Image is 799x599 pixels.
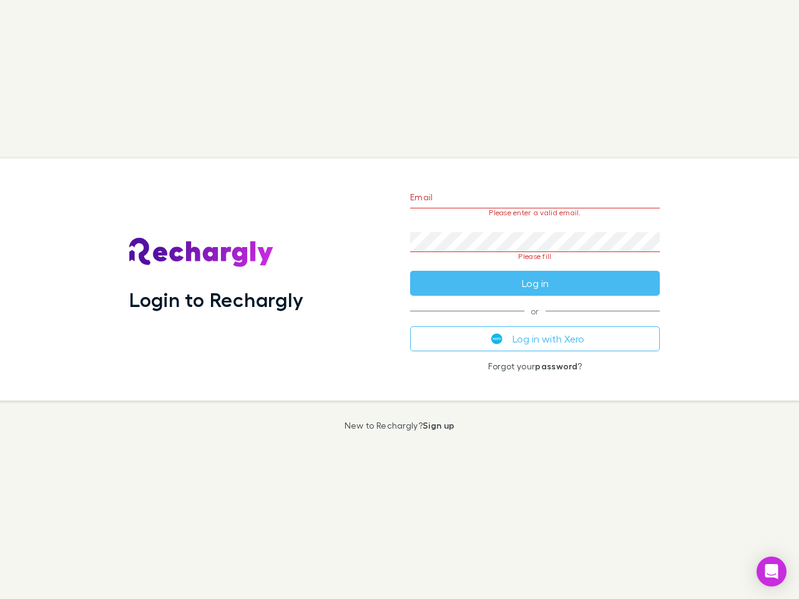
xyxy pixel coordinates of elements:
div: Open Intercom Messenger [757,557,787,587]
span: or [410,311,660,311]
p: New to Rechargly? [345,421,455,431]
button: Log in [410,271,660,296]
p: Forgot your ? [410,361,660,371]
p: Please enter a valid email. [410,208,660,217]
img: Rechargly's Logo [129,238,274,268]
p: Please fill [410,252,660,261]
h1: Login to Rechargly [129,288,303,311]
button: Log in with Xero [410,326,660,351]
img: Xero's logo [491,333,502,344]
a: password [535,361,577,371]
a: Sign up [423,420,454,431]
